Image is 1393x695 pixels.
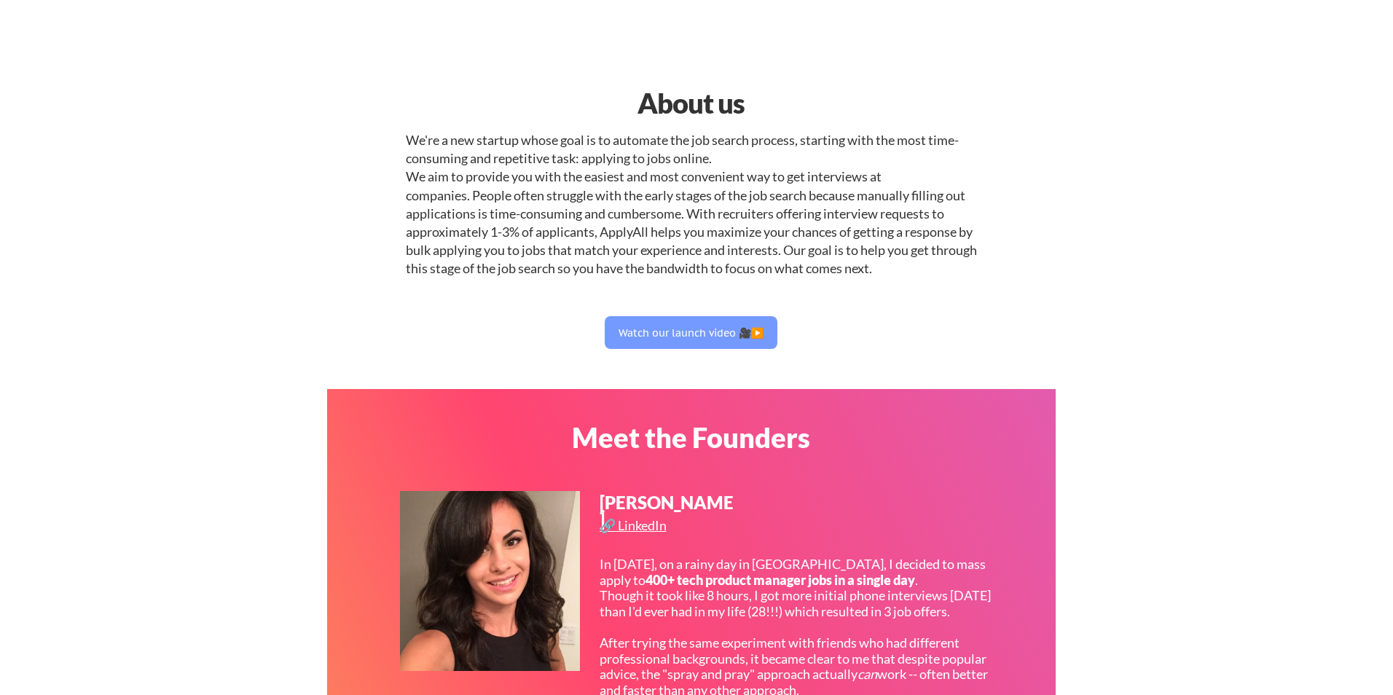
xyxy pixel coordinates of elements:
[600,494,735,529] div: [PERSON_NAME]
[406,131,977,278] div: We're a new startup whose goal is to automate the job search process, starting with the most time...
[605,316,777,349] button: Watch our launch video 🎥▶️
[600,519,670,537] a: 🔗 LinkedIn
[504,82,878,124] div: About us
[646,572,915,588] strong: 400+ tech product manager jobs in a single day
[858,666,877,682] em: can
[504,423,878,451] div: Meet the Founders
[600,519,670,532] div: 🔗 LinkedIn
